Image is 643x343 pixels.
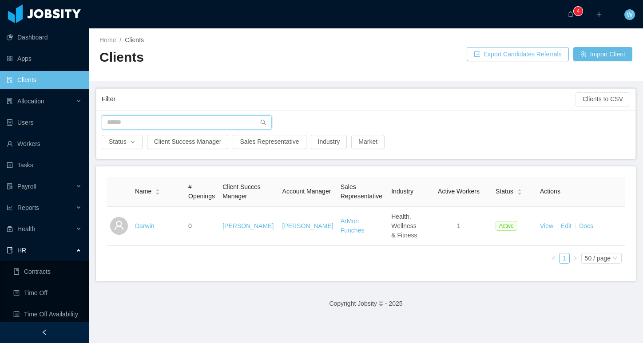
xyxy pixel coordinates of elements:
[517,191,522,194] i: icon: caret-down
[577,7,580,16] p: 4
[99,48,366,67] h2: Clients
[114,220,124,231] i: icon: user
[89,288,643,319] footer: Copyright Jobsity © - 2025
[496,221,517,231] span: Active
[391,188,413,195] span: Industry
[568,11,574,17] i: icon: bell
[17,247,26,254] span: HR
[351,135,385,149] button: Market
[7,205,13,211] i: icon: line-chart
[222,183,261,200] span: Client Succes Manager
[7,114,82,131] a: icon: robotUsers
[155,188,160,191] i: icon: caret-up
[7,71,82,89] a: icon: auditClients
[559,253,570,264] li: 1
[282,188,331,195] span: Account Manager
[155,191,160,194] i: icon: caret-down
[282,222,333,229] a: [PERSON_NAME]
[188,183,215,200] span: # Openings
[596,11,602,17] i: icon: plus
[233,135,306,149] button: Sales Representative
[7,135,82,153] a: icon: userWorkers
[560,253,569,263] a: 1
[467,47,569,61] button: icon: exportExport Candidates Referrals
[574,7,583,16] sup: 4
[341,183,382,200] span: Sales Representative
[102,91,576,107] div: Filter
[573,47,632,61] button: icon: usergroup-addImport Client
[517,188,522,194] div: Sort
[585,253,611,263] div: 50 / page
[7,50,82,67] a: icon: appstoreApps
[438,188,480,195] span: Active Workers
[17,204,39,211] span: Reports
[13,305,82,323] a: icon: profileTime Off Availability
[391,213,417,239] span: Health, Wellness & Fitness
[572,256,578,261] i: icon: right
[125,36,144,43] span: Clients
[311,135,347,149] button: Industry
[7,247,13,253] i: icon: book
[7,98,13,104] i: icon: solution
[7,156,82,174] a: icon: profileTasks
[17,98,44,105] span: Allocation
[517,188,522,191] i: icon: caret-up
[7,28,82,46] a: icon: pie-chartDashboard
[185,207,219,246] td: 0
[7,226,13,232] i: icon: medicine-box
[155,188,160,194] div: Sort
[135,187,151,196] span: Name
[7,183,13,189] i: icon: file-protect
[13,284,82,302] a: icon: profileTime Off
[119,36,121,43] span: /
[260,119,266,126] i: icon: search
[561,222,572,229] a: Edit
[496,187,513,196] span: Status
[570,253,580,264] li: Next Page
[540,188,560,195] span: Actions
[147,135,229,149] button: Client Success Manager
[17,183,36,190] span: Payroll
[13,263,82,280] a: icon: bookContracts
[341,217,365,234] a: ArMon Funches
[612,256,618,262] i: icon: down
[99,36,116,43] a: Home
[102,135,143,149] button: Statusicon: down
[425,207,492,246] td: 1
[135,222,155,229] a: Darwin
[17,225,35,233] span: Health
[551,256,556,261] i: icon: left
[222,222,274,229] a: [PERSON_NAME]
[540,222,553,229] a: View
[579,222,593,229] a: Docs
[627,9,632,20] span: W
[576,92,630,106] button: Clients to CSV
[548,253,559,264] li: Previous Page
